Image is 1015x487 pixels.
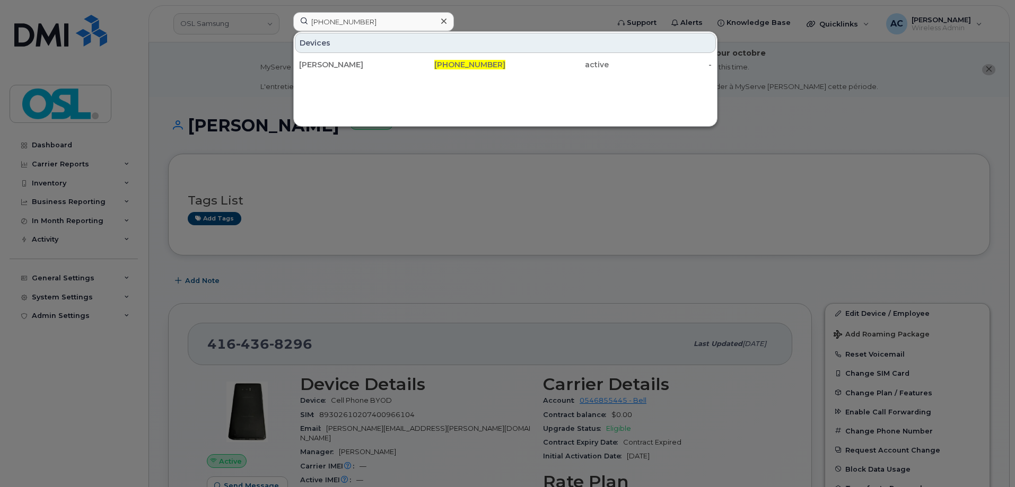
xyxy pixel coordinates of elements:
[505,59,609,70] div: active
[295,55,716,74] a: [PERSON_NAME][PHONE_NUMBER]active-
[609,59,712,70] div: -
[295,33,716,53] div: Devices
[299,59,402,70] div: [PERSON_NAME]
[434,60,505,69] span: [PHONE_NUMBER]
